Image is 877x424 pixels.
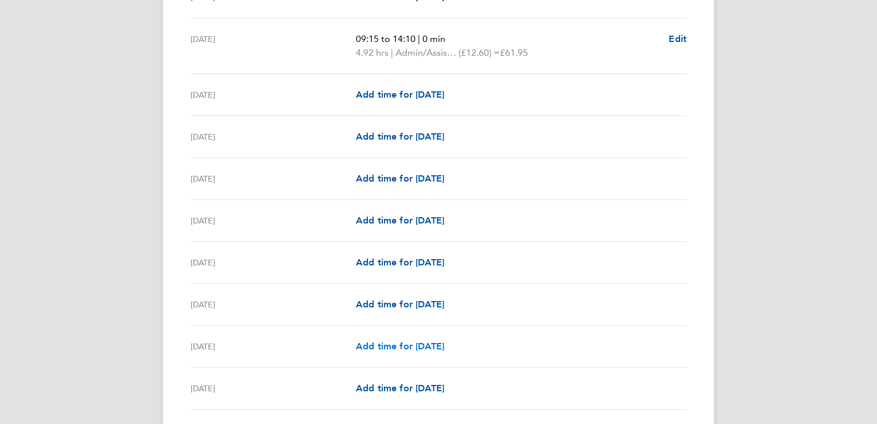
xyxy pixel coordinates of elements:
[356,256,444,269] a: Add time for [DATE]
[356,47,389,58] span: 4.92 hrs
[459,47,500,58] span: (£12.60) =
[395,46,459,60] span: Admin/Assistant Coach Rat
[191,381,356,395] div: [DATE]
[356,298,444,311] a: Add time for [DATE]
[356,130,444,144] a: Add time for [DATE]
[191,32,356,60] div: [DATE]
[422,33,445,44] span: 0 min
[356,341,444,352] span: Add time for [DATE]
[356,381,444,395] a: Add time for [DATE]
[191,214,356,228] div: [DATE]
[191,298,356,311] div: [DATE]
[356,131,444,142] span: Add time for [DATE]
[356,215,444,226] span: Add time for [DATE]
[356,33,416,44] span: 09:15 to 14:10
[356,340,444,353] a: Add time for [DATE]
[356,214,444,228] a: Add time for [DATE]
[356,299,444,310] span: Add time for [DATE]
[669,32,686,46] a: Edit
[191,172,356,186] div: [DATE]
[356,172,444,186] a: Add time for [DATE]
[669,33,686,44] span: Edit
[191,340,356,353] div: [DATE]
[391,47,393,58] span: |
[500,47,528,58] span: £61.95
[356,89,444,100] span: Add time for [DATE]
[418,33,420,44] span: |
[356,257,444,268] span: Add time for [DATE]
[356,173,444,184] span: Add time for [DATE]
[191,256,356,269] div: [DATE]
[191,130,356,144] div: [DATE]
[191,88,356,102] div: [DATE]
[356,88,444,102] a: Add time for [DATE]
[356,383,444,394] span: Add time for [DATE]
